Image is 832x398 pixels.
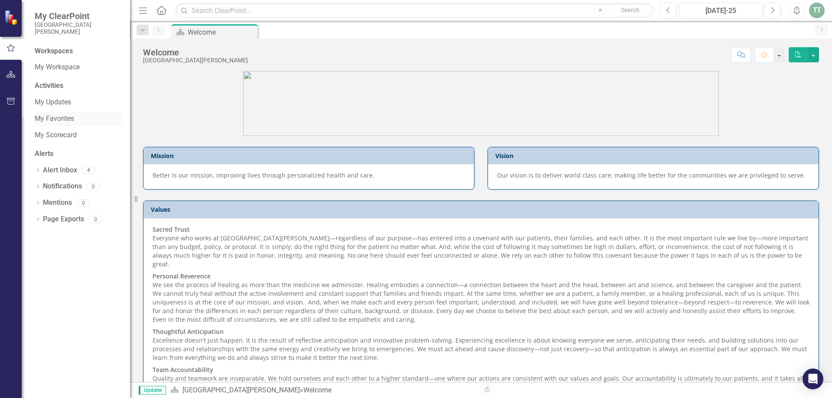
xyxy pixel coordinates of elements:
p: Our vision is to deliver world class care; making life better for the communities we are privileg... [497,171,809,180]
div: Activities [35,81,121,91]
a: Mentions [43,198,72,208]
h3: Mission [151,152,470,159]
span: My ClearPoint [35,11,121,21]
div: Welcome [303,386,331,394]
a: Page Exports [43,214,84,224]
div: Open Intercom Messenger [803,369,823,389]
a: [GEOGRAPHIC_DATA][PERSON_NAME] [182,386,300,394]
button: [DATE]-25 [679,3,762,18]
div: 0 [86,183,100,190]
div: » [170,385,474,395]
div: [DATE]-25 [682,6,759,16]
p: We see the process of healing as more than the medicine we administer. Healing embodies a connect... [153,270,809,326]
a: Alert Inbox [43,165,77,175]
span: Search [621,6,640,13]
h3: Values [151,206,814,213]
p: Excellence doesn't just happen. It is the result of reflective anticipation and innovative proble... [153,326,809,364]
a: My Workspace [35,62,121,72]
div: 0 [76,199,90,207]
div: 0 [88,216,102,223]
a: My Favorites [35,114,121,124]
p: Better is our mission, improving lives through personalized health and care. [153,171,465,180]
strong: Sacred Trust [153,225,190,233]
button: Search [608,4,652,16]
button: TT [809,3,825,18]
div: Welcome [188,27,256,38]
div: Workspaces [35,46,73,56]
input: Search ClearPoint... [175,3,654,18]
div: Welcome [143,48,248,57]
h3: Vision [495,152,814,159]
strong: Thoughtful Anticipation [153,327,224,336]
img: SJRMC%20new%20logo%203.jpg [243,71,719,136]
img: ClearPoint Strategy [4,10,19,25]
a: Notifications [43,181,82,191]
div: [GEOGRAPHIC_DATA][PERSON_NAME] [143,57,248,64]
strong: Team Accountability [153,366,213,374]
small: [GEOGRAPHIC_DATA][PERSON_NAME] [35,21,121,36]
p: Everyone who works at [GEOGRAPHIC_DATA][PERSON_NAME]—regardless of our purpose—has entered into a... [153,225,809,270]
a: My Scorecard [35,130,121,140]
strong: Personal Reverence [153,272,211,280]
span: Updater [139,386,166,395]
div: 4 [81,167,95,174]
a: My Updates [35,97,121,107]
div: Alerts [35,149,121,159]
p: Quality and teamwork are inseparable. We hold ourselves and each other to a higher standard—one w... [153,364,809,393]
